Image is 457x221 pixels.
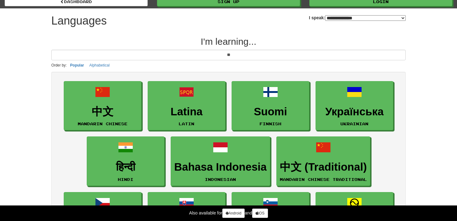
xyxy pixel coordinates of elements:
h3: हिन्दी [90,161,161,173]
small: Order by: [51,63,67,67]
a: Bahasa IndonesiaIndonesian [171,136,270,186]
small: Mandarin Chinese Traditional [280,177,367,182]
button: Popular [68,62,86,69]
small: Hindi [118,177,133,182]
h3: Українська [319,106,390,118]
h3: 中文 (Traditional) [280,161,367,173]
h1: Languages [51,15,107,27]
h3: Latina [151,106,222,118]
small: Mandarin Chinese [78,122,127,126]
small: Indonesian [205,177,236,182]
a: 中文 (Traditional)Mandarin Chinese Traditional [276,136,370,186]
a: LatinaLatin [148,81,225,131]
small: Finnish [260,122,281,126]
h3: Suomi [235,106,306,118]
h2: I'm learning... [51,36,406,47]
a: हिन्दीHindi [87,136,164,186]
h3: 中文 [67,106,138,118]
small: Latin [179,122,194,126]
a: iOS [252,209,268,218]
a: SuomiFinnish [232,81,309,131]
select: I speak: [325,15,406,21]
small: Ukrainian [340,122,368,126]
a: УкраїнськаUkrainian [316,81,393,131]
a: 中文Mandarin Chinese [64,81,141,131]
a: Android [222,209,245,218]
button: Alphabetical [87,62,111,69]
label: I speak: [309,15,406,21]
h3: Bahasa Indonesia [174,161,267,173]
